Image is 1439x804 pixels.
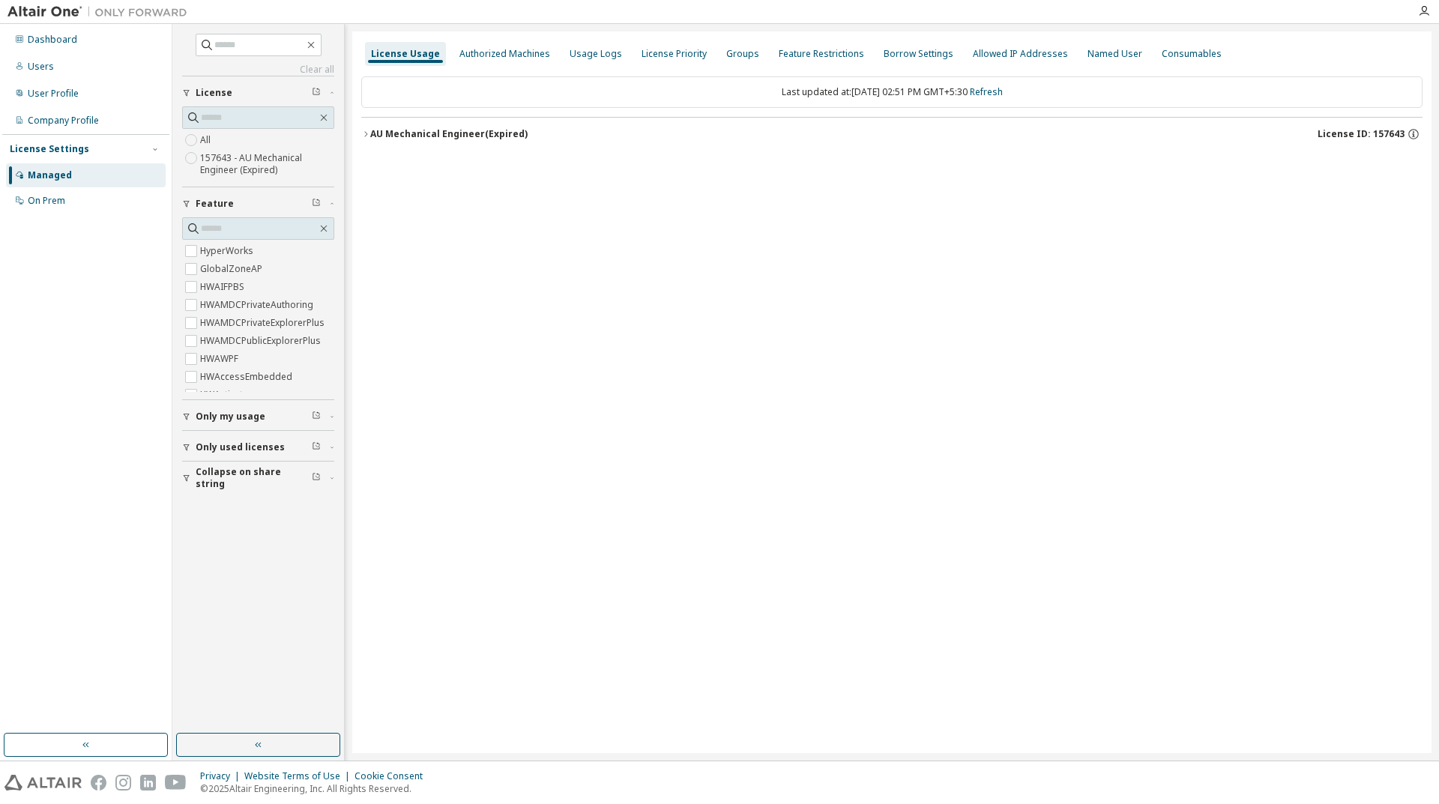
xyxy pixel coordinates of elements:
label: HWAMDCPublicExplorerPlus [200,332,324,350]
label: HWAMDCPrivateAuthoring [200,296,316,314]
label: GlobalZoneAP [200,260,265,278]
p: © 2025 Altair Engineering, Inc. All Rights Reserved. [200,782,432,795]
div: Usage Logs [570,48,622,60]
div: Website Terms of Use [244,770,355,782]
button: Feature [182,187,334,220]
div: User Profile [28,88,79,100]
div: Cookie Consent [355,770,432,782]
label: HWAIFPBS [200,278,247,296]
button: Only my usage [182,400,334,433]
span: Only used licenses [196,441,285,453]
div: License Usage [371,48,440,60]
img: instagram.svg [115,775,131,791]
span: Clear filter [312,198,321,210]
div: License Settings [10,143,89,155]
div: Named User [1087,48,1142,60]
img: facebook.svg [91,775,106,791]
div: Borrow Settings [884,48,953,60]
img: linkedin.svg [140,775,156,791]
img: altair_logo.svg [4,775,82,791]
label: HWAWPF [200,350,241,368]
div: Last updated at: [DATE] 02:51 PM GMT+5:30 [361,76,1423,108]
span: Only my usage [196,411,265,423]
div: Company Profile [28,115,99,127]
a: Refresh [970,85,1003,98]
label: HWActivate [200,386,251,404]
div: Privacy [200,770,244,782]
label: All [200,131,214,149]
span: Clear filter [312,87,321,99]
div: Feature Restrictions [779,48,864,60]
img: youtube.svg [165,775,187,791]
span: Clear filter [312,411,321,423]
label: 157643 - AU Mechanical Engineer (Expired) [200,149,334,179]
div: Groups [726,48,759,60]
div: Users [28,61,54,73]
span: License [196,87,232,99]
span: Collapse on share string [196,466,312,490]
span: License ID: 157643 [1318,128,1405,140]
button: Only used licenses [182,431,334,464]
label: HWAMDCPrivateExplorerPlus [200,314,328,332]
div: On Prem [28,195,65,207]
span: Feature [196,198,234,210]
button: AU Mechanical Engineer(Expired)License ID: 157643 [361,118,1423,151]
button: Collapse on share string [182,462,334,495]
label: HyperWorks [200,242,256,260]
div: Managed [28,169,72,181]
button: License [182,76,334,109]
div: Dashboard [28,34,77,46]
img: Altair One [7,4,195,19]
div: Authorized Machines [459,48,550,60]
span: Clear filter [312,441,321,453]
a: Clear all [182,64,334,76]
span: Clear filter [312,472,321,484]
div: Allowed IP Addresses [973,48,1068,60]
div: AU Mechanical Engineer (Expired) [370,128,528,140]
div: License Priority [642,48,707,60]
label: HWAccessEmbedded [200,368,295,386]
div: Consumables [1162,48,1222,60]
